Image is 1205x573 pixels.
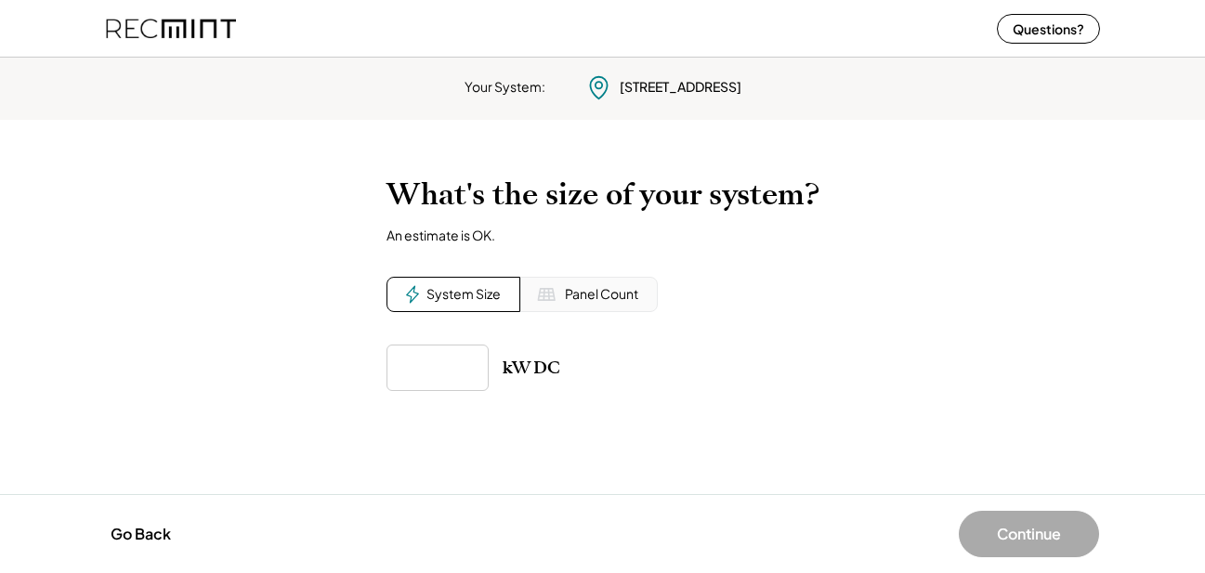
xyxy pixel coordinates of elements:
div: [STREET_ADDRESS] [620,78,741,97]
div: Your System: [465,78,545,97]
button: Questions? [997,14,1100,44]
h2: What's the size of your system? [386,176,819,213]
img: recmint-logotype%403x%20%281%29.jpeg [106,4,236,53]
img: Solar%20Panel%20Icon%20%281%29.svg [537,285,556,304]
button: Continue [959,511,1099,557]
div: System Size [426,285,501,304]
button: Go Back [105,514,177,554]
div: kW DC [503,357,560,379]
div: An estimate is OK. [386,227,495,243]
div: Panel Count [565,285,638,304]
